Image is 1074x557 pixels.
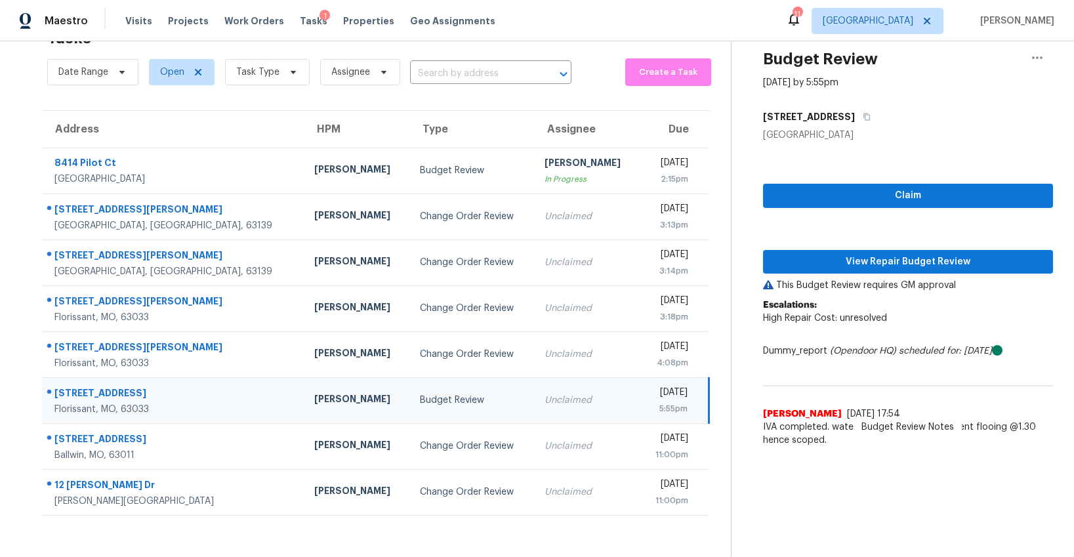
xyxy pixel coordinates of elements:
div: [PERSON_NAME] [545,156,629,173]
div: Dummy_report [763,344,1053,358]
span: Date Range [58,66,108,79]
span: [DATE] 17:54 [847,409,900,419]
div: 3:18pm [650,310,688,323]
div: [DATE] [650,294,688,310]
div: [STREET_ADDRESS][PERSON_NAME] [54,203,293,219]
button: Claim [763,184,1053,208]
input: Search by address [410,64,535,84]
span: Maestro [45,14,88,28]
div: [PERSON_NAME] [314,255,399,271]
div: 11:00pm [650,448,688,461]
div: [PERSON_NAME][GEOGRAPHIC_DATA] [54,495,293,508]
div: 11 [793,8,802,21]
div: 3:13pm [650,218,688,232]
div: Unclaimed [545,348,629,361]
span: Visits [125,14,152,28]
div: [STREET_ADDRESS] [54,386,293,403]
b: Escalations: [763,300,817,310]
div: [GEOGRAPHIC_DATA], [GEOGRAPHIC_DATA], 63139 [54,219,293,232]
div: Unclaimed [545,485,629,499]
span: Budget Review Notes [854,421,962,434]
th: Address [42,111,304,148]
span: View Repair Budget Review [774,254,1043,270]
div: 5:55pm [650,402,688,415]
div: [PERSON_NAME] [314,346,399,363]
div: Unclaimed [545,302,629,315]
h5: [STREET_ADDRESS] [763,110,855,123]
div: Florissant, MO, 63033 [54,403,293,416]
span: High Repair Cost: unresolved [763,314,887,323]
div: Budget Review [420,164,524,177]
div: [GEOGRAPHIC_DATA] [763,129,1053,142]
div: Unclaimed [545,256,629,269]
div: [DATE] [650,202,688,218]
div: 11:00pm [650,494,688,507]
div: Change Order Review [420,302,524,315]
div: Florissant, MO, 63033 [54,311,293,324]
th: Assignee [534,111,640,148]
div: 2:15pm [650,173,688,186]
i: scheduled for: [DATE] [899,346,992,356]
div: [DATE] [650,432,688,448]
div: [PERSON_NAME] [314,484,399,501]
div: [PERSON_NAME] [314,209,399,225]
div: Change Order Review [420,256,524,269]
button: View Repair Budget Review [763,250,1053,274]
h2: Budget Review [763,52,878,66]
div: Florissant, MO, 63033 [54,357,293,370]
th: Due [640,111,709,148]
span: Claim [774,188,1043,204]
span: [GEOGRAPHIC_DATA] [823,14,913,28]
span: Task Type [236,66,279,79]
i: (Opendoor HQ) [830,346,896,356]
span: [PERSON_NAME] [975,14,1054,28]
div: [DATE] by 5:55pm [763,76,838,89]
div: Unclaimed [545,210,629,223]
th: Type [409,111,534,148]
div: Unclaimed [545,394,629,407]
div: Change Order Review [420,440,524,453]
div: Change Order Review [420,348,524,361]
div: [STREET_ADDRESS] [54,432,293,449]
div: In Progress [545,173,629,186]
span: IVA completed. water damages in the basement flooing @1.30 hence scoped. [763,421,1053,447]
div: 3:14pm [650,264,688,278]
div: [GEOGRAPHIC_DATA], [GEOGRAPHIC_DATA], 63139 [54,265,293,278]
div: Unclaimed [545,440,629,453]
span: Tasks [300,16,327,26]
span: Assignee [331,66,370,79]
div: 12 [PERSON_NAME] Dr [54,478,293,495]
span: Geo Assignments [410,14,495,28]
button: Copy Address [855,105,873,129]
div: Ballwin, MO, 63011 [54,449,293,462]
div: [STREET_ADDRESS][PERSON_NAME] [54,249,293,265]
div: [DATE] [650,156,688,173]
div: Change Order Review [420,210,524,223]
button: Create a Task [625,58,711,86]
div: Change Order Review [420,485,524,499]
div: Budget Review [420,394,524,407]
span: Properties [343,14,394,28]
div: [PERSON_NAME] [314,392,399,409]
div: 4:08pm [650,356,688,369]
div: [DATE] [650,248,688,264]
span: Work Orders [224,14,284,28]
span: [PERSON_NAME] [763,407,842,421]
div: [DATE] [650,478,688,494]
div: [PERSON_NAME] [314,438,399,455]
div: 8414 Pilot Ct [54,156,293,173]
div: [STREET_ADDRESS][PERSON_NAME] [54,340,293,357]
div: [DATE] [650,340,688,356]
span: Open [160,66,184,79]
div: [PERSON_NAME] [314,300,399,317]
div: 1 [320,10,330,23]
div: [PERSON_NAME] [314,163,399,179]
p: This Budget Review requires GM approval [763,279,1053,292]
span: Create a Task [632,65,705,80]
div: [DATE] [650,386,688,402]
div: [GEOGRAPHIC_DATA] [54,173,293,186]
button: Open [554,65,573,83]
span: Projects [168,14,209,28]
div: [STREET_ADDRESS][PERSON_NAME] [54,295,293,311]
h2: Tasks [47,31,91,45]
